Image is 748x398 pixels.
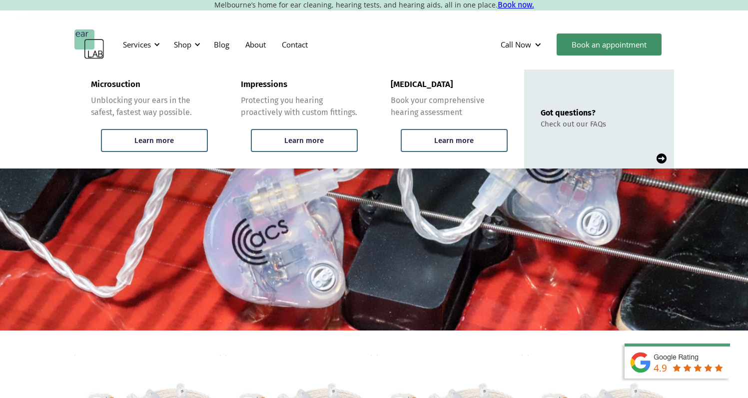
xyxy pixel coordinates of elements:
div: Unblocking your ears in the safest, fastest way possible. [91,94,208,118]
div: Services [123,39,151,49]
a: Blog [206,30,237,59]
div: Book your comprehensive hearing assessment [391,94,508,118]
div: Protecting you hearing proactively with custom fittings. [241,94,358,118]
a: MicrosuctionUnblocking your ears in the safest, fastest way possible.Learn more [74,69,224,168]
a: home [74,29,104,59]
a: ImpressionsProtecting you hearing proactively with custom fittings.Learn more [224,69,374,168]
a: Contact [274,30,316,59]
div: Learn more [434,136,474,145]
div: Call Now [493,29,552,59]
a: About [237,30,274,59]
div: Impressions [241,79,287,89]
div: Call Now [501,39,531,49]
a: Book an appointment [557,33,662,55]
a: Got questions?Check out our FAQs [524,69,674,168]
div: Learn more [134,136,174,145]
div: Services [117,29,163,59]
div: [MEDICAL_DATA] [391,79,453,89]
div: Learn more [284,136,324,145]
div: Microsuction [91,79,140,89]
div: Got questions? [541,108,606,117]
div: Shop [168,29,203,59]
div: Check out our FAQs [541,119,606,128]
a: [MEDICAL_DATA]Book your comprehensive hearing assessmentLearn more [374,69,524,168]
div: Shop [174,39,191,49]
